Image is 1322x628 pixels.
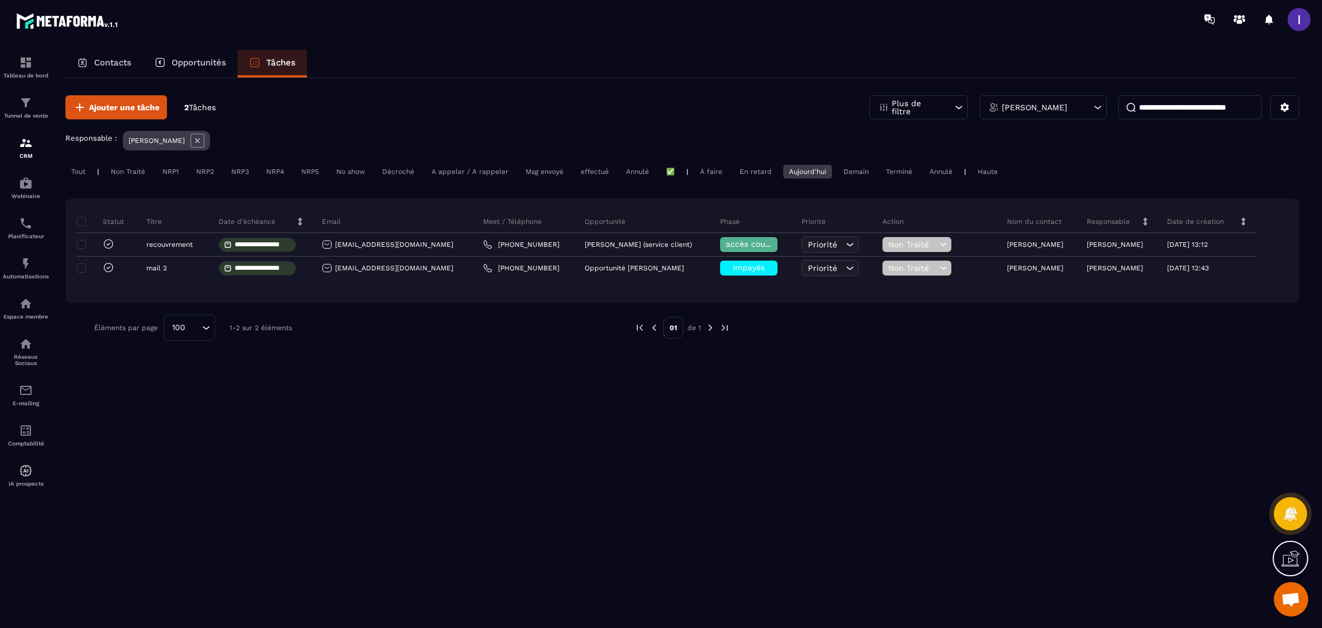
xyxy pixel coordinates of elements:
[734,165,777,179] div: En retard
[168,321,189,334] span: 100
[808,240,837,249] span: Priorité
[888,263,936,273] span: Non Traité
[322,217,341,226] p: Email
[520,165,569,179] div: Msg envoyé
[838,165,874,179] div: Demain
[3,248,49,288] a: automationsautomationsAutomatisations
[376,165,420,179] div: Décroché
[330,165,371,179] div: No show
[686,168,689,176] p: |
[164,315,215,341] div: Search for option
[808,263,837,273] span: Priorité
[146,264,167,272] p: mail 2
[483,240,559,249] a: [PHONE_NUMBER]
[219,217,275,226] p: Date d’échéance
[687,323,701,332] p: de 1
[635,323,645,333] img: prev
[3,168,49,208] a: automationsautomationsWebinaire
[882,217,904,226] p: Action
[3,208,49,248] a: schedulerschedulerPlanificateur
[726,239,792,249] span: accès coupés ❌
[964,168,966,176] p: |
[94,324,158,332] p: Éléments par page
[3,288,49,328] a: automationsautomationsEspace membre
[225,165,255,179] div: NRP3
[19,96,33,110] img: formation
[3,193,49,199] p: Webinaire
[888,240,936,249] span: Non Traité
[184,102,216,113] p: 2
[3,127,49,168] a: formationformationCRM
[3,113,49,119] p: Tunnel de vente
[649,323,659,333] img: prev
[924,165,958,179] div: Annulé
[19,464,33,478] img: automations
[483,217,542,226] p: Meet / Téléphone
[19,176,33,190] img: automations
[266,57,295,68] p: Tâches
[1167,264,1209,272] p: [DATE] 12:43
[802,217,826,226] p: Priorité
[620,165,655,179] div: Annulé
[660,165,681,179] div: ✅
[65,165,91,179] div: Tout
[3,273,49,280] p: Automatisations
[880,165,918,179] div: Terminé
[3,354,49,366] p: Réseaux Sociaux
[575,165,615,179] div: effectué
[3,72,49,79] p: Tableau de bord
[190,165,220,179] div: NRP2
[720,323,730,333] img: next
[157,165,185,179] div: NRP1
[1002,103,1067,111] p: [PERSON_NAME]
[260,165,290,179] div: NRP4
[585,217,625,226] p: Opportunité
[892,99,942,115] p: Plus de filtre
[1007,217,1062,226] p: Nom du contact
[783,165,832,179] div: Aujourd'hui
[19,136,33,150] img: formation
[733,263,765,272] span: Impayés
[80,217,124,226] p: Statut
[3,375,49,415] a: emailemailE-mailing
[3,87,49,127] a: formationformationTunnel de vente
[1087,241,1143,249] p: [PERSON_NAME]
[65,50,143,77] a: Contacts
[97,168,99,176] p: |
[89,102,160,113] span: Ajouter une tâche
[3,400,49,406] p: E-mailing
[172,57,226,68] p: Opportunités
[483,263,559,273] a: [PHONE_NUMBER]
[19,424,33,437] img: accountant
[3,313,49,320] p: Espace membre
[19,337,33,351] img: social-network
[19,383,33,397] img: email
[19,257,33,270] img: automations
[65,134,117,142] p: Responsable :
[129,137,185,145] p: [PERSON_NAME]
[146,241,193,249] p: recouvrement
[16,10,119,31] img: logo
[146,217,162,226] p: Titre
[663,317,683,339] p: 01
[705,323,716,333] img: next
[3,47,49,87] a: formationformationTableau de bord
[3,328,49,375] a: social-networksocial-networkRéseaux Sociaux
[65,95,167,119] button: Ajouter une tâche
[3,415,49,455] a: accountantaccountantComptabilité
[295,165,325,179] div: NRP5
[105,165,151,179] div: Non Traité
[19,216,33,230] img: scheduler
[19,297,33,311] img: automations
[1274,582,1308,617] a: Ouvrir le chat
[3,440,49,447] p: Comptabilité
[972,165,1004,179] div: Haute
[585,241,692,249] p: [PERSON_NAME] (service client)
[1007,241,1063,249] p: [PERSON_NAME]
[1007,264,1063,272] p: [PERSON_NAME]
[720,217,740,226] p: Phase
[426,165,514,179] div: A appeler / A rappeler
[3,480,49,487] p: IA prospects
[143,50,238,77] a: Opportunités
[1167,217,1224,226] p: Date de création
